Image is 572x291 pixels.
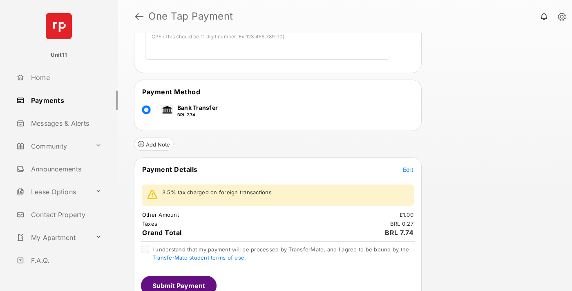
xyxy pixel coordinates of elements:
p: Bank Transfer [177,103,218,112]
p: 3.5% tax charged on foreign transactions [162,189,272,197]
td: BRL 0.27 [390,220,414,227]
span: I understand that my payment will be processed by TransferMate, and I agree to be bound by the [152,246,409,261]
a: Payments [13,91,118,110]
a: Lease Options [13,182,92,202]
a: Home [13,68,118,87]
span: Payment Method [142,88,200,96]
a: F.A.Q. [13,251,118,270]
img: svg+xml;base64,PHN2ZyB4bWxucz0iaHR0cDovL3d3dy53My5vcmcvMjAwMC9zdmciIHdpZHRoPSI2NCIgaGVpZ2h0PSI2NC... [46,13,72,39]
img: bank.png [161,105,173,114]
a: Contact Property [13,205,118,224]
p: Unit11 [51,51,67,59]
td: Taxes [142,220,158,227]
td: £1.00 [399,211,414,218]
button: Add Note [134,138,174,151]
span: Grand Total [142,229,182,237]
button: Edit [403,165,413,173]
a: TransferMate student terms of use. [152,254,246,261]
strong: One Tap Payment [148,11,233,21]
a: My Apartment [13,228,92,247]
a: Community [13,136,92,156]
a: Messages & Alerts [13,113,118,133]
span: Edit [403,166,413,173]
td: Other Amount [142,211,179,218]
span: BRL 7.74 [385,229,413,237]
span: Payment Details [142,165,198,173]
p: BRL 7.74 [177,112,218,118]
a: Announcements [13,159,118,179]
